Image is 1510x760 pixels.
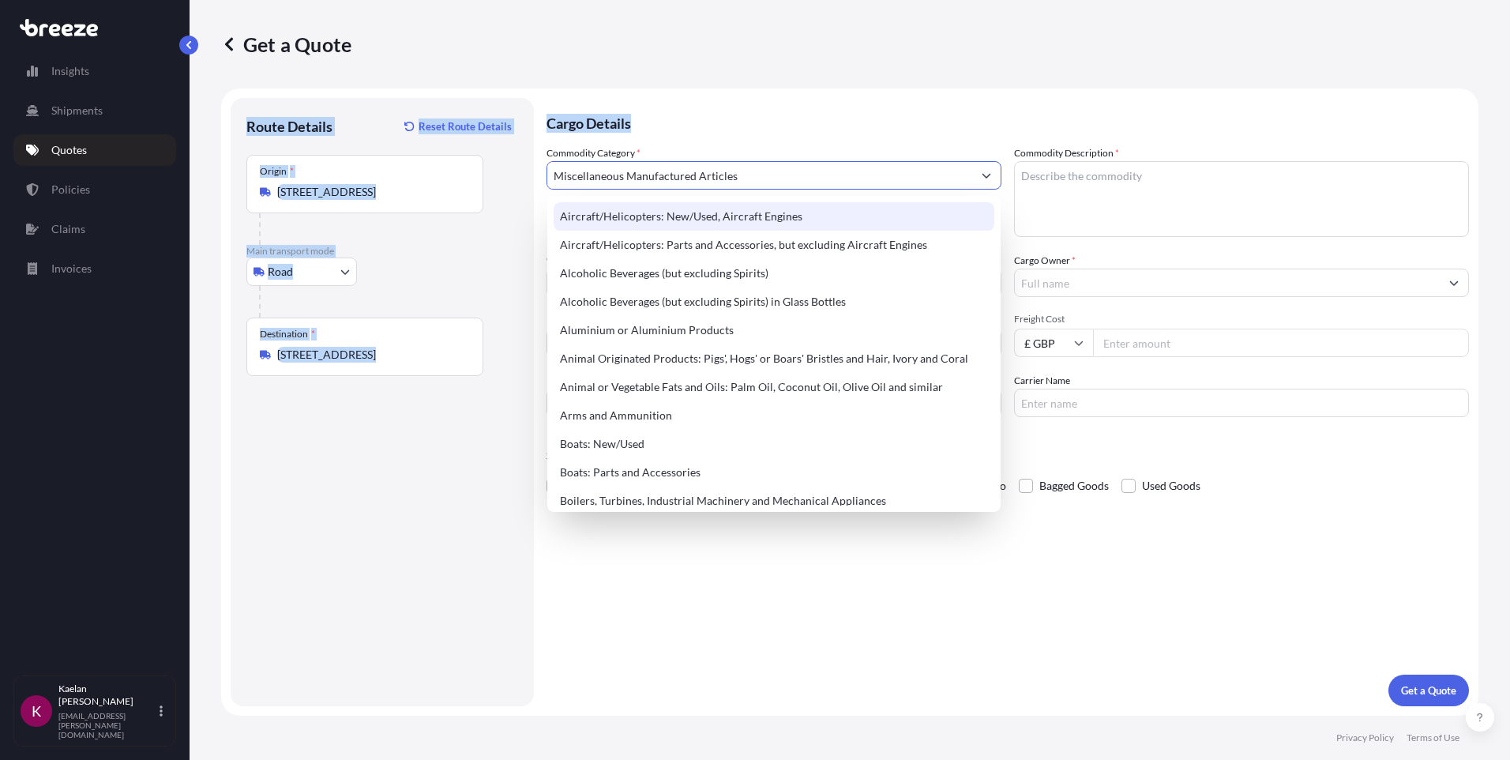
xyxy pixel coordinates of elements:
div: Destination [260,328,315,340]
span: Commodity Value [547,253,1001,265]
span: Bagged Goods [1039,474,1109,498]
label: Carrier Name [1014,373,1070,389]
p: Route Details [246,117,332,136]
span: K [32,703,41,719]
p: Get a Quote [1401,683,1456,698]
p: Main transport mode [246,245,518,258]
div: Animal Originated Products: Pigs', Hogs' or Boars' Bristles and Hair, Ivory and Coral [554,344,994,373]
p: Privacy Policy [1336,732,1394,744]
input: Your internal reference [547,389,1001,417]
span: Load Type [547,313,594,329]
input: Enter name [1014,389,1469,417]
p: Cargo Details [547,98,1469,145]
p: Reset Route Details [419,119,512,134]
label: Booking Reference [547,373,625,389]
span: Road [268,264,293,280]
div: Aircraft/Helicopters: New/Used, Aircraft Engines [554,202,994,231]
div: Alcoholic Beverages (but excluding Spirits) [554,259,994,288]
div: Aluminium or Aluminium Products [554,316,994,344]
label: Cargo Owner [1014,253,1076,269]
p: Shipments [51,103,103,119]
p: Kaelan [PERSON_NAME] [58,683,156,708]
div: Origin [260,165,294,178]
div: Alcoholic Beverages (but excluding Spirits) in Glass Bottles [554,288,994,316]
label: Commodity Description [1014,145,1119,161]
div: Arms and Ammunition [554,401,994,430]
input: Select a commodity type [547,161,972,190]
input: Destination [277,347,464,363]
div: Aircraft/Helicopters: Parts and Accessories, but excluding Aircraft Engines [554,231,994,259]
button: Select transport [246,258,357,286]
p: Policies [51,182,90,198]
p: Claims [51,221,85,237]
label: Commodity Category [547,145,640,161]
input: Full name [1015,269,1440,297]
button: Show suggestions [1440,269,1468,297]
div: Boats: Parts and Accessories [554,458,994,487]
p: [EMAIL_ADDRESS][PERSON_NAME][DOMAIN_NAME] [58,711,156,739]
p: Invoices [51,261,92,277]
p: Terms of Use [1407,732,1459,744]
button: Show suggestions [972,161,1001,190]
span: Freight Cost [1014,313,1469,325]
input: Enter amount [1093,329,1469,357]
span: Used Goods [1142,474,1200,498]
div: Boats: New/Used [554,430,994,458]
div: Boilers, Turbines, Industrial Machinery and Mechanical Appliances [554,487,994,515]
input: Origin [277,184,464,200]
p: Insights [51,63,89,79]
p: Get a Quote [221,32,351,57]
p: Special Conditions [547,449,1469,461]
div: Animal or Vegetable Fats and Oils: Palm Oil, Coconut Oil, Olive Oil and similar [554,373,994,401]
p: Quotes [51,142,87,158]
